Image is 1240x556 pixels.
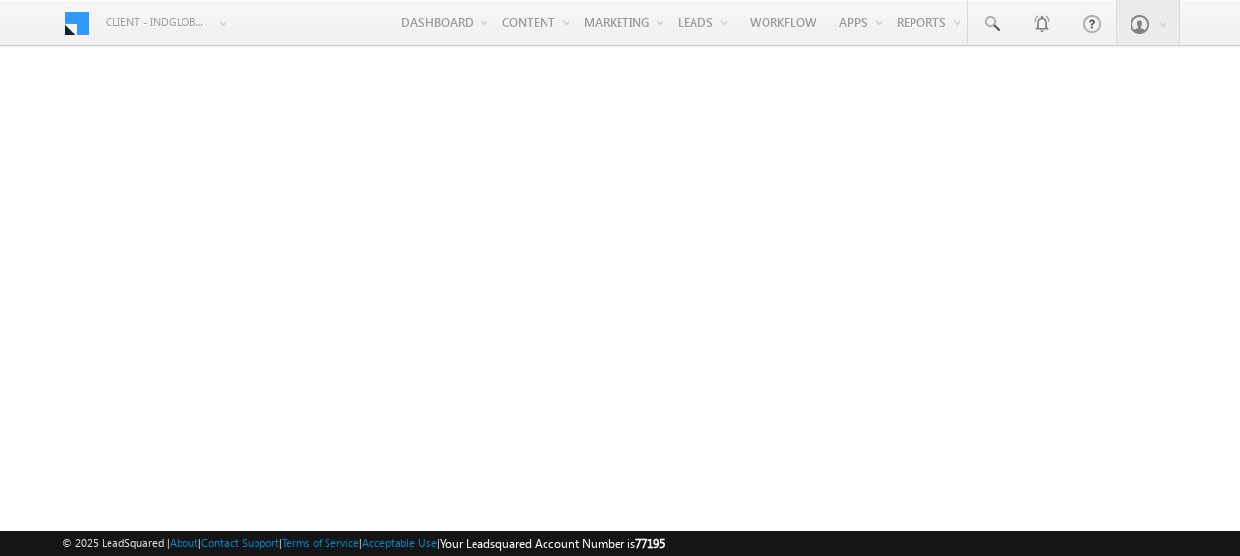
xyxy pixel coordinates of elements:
[440,536,665,551] span: Your Leadsquared Account Number is
[362,536,437,549] a: Acceptable Use
[170,536,198,549] a: About
[106,12,209,32] span: Client - indglobal2 (77195)
[201,536,279,549] a: Contact Support
[282,536,359,549] a: Terms of Service
[635,536,665,551] span: 77195
[62,534,665,553] span: © 2025 LeadSquared | | | | |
